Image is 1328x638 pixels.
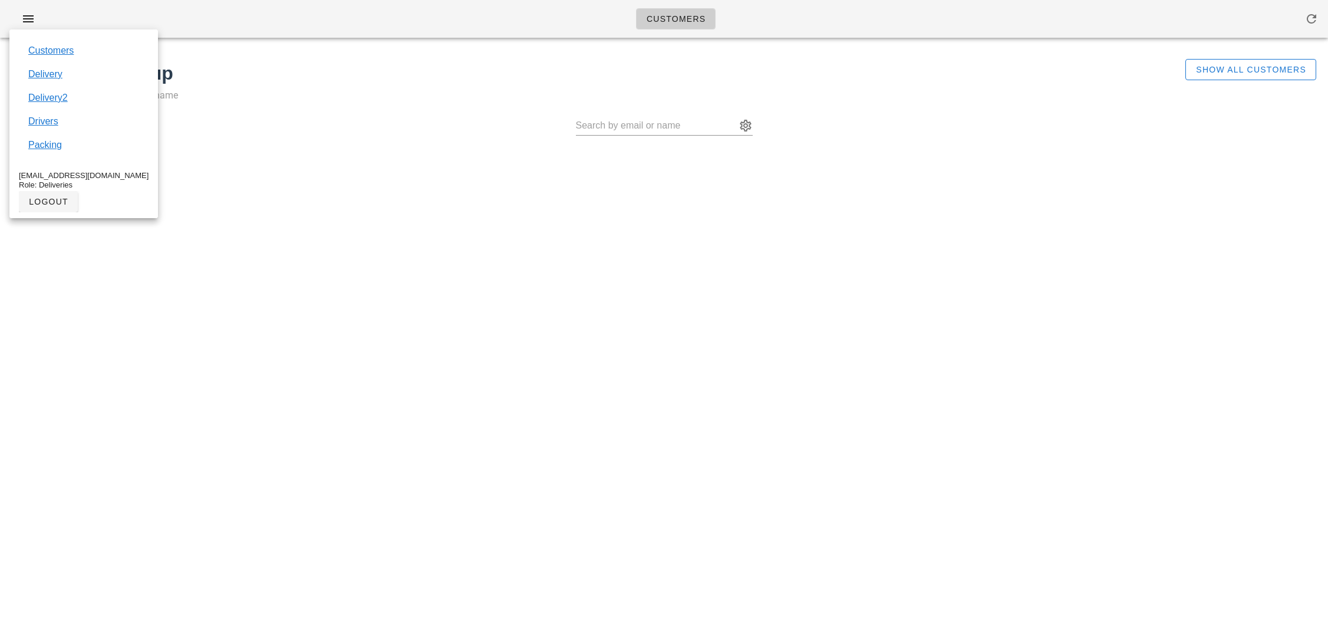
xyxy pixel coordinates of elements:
[12,59,1096,87] h1: Customer Lookup
[28,138,62,152] a: Packing
[1195,65,1306,74] span: Show All Customers
[28,67,62,81] a: Delivery
[28,44,74,58] a: Customers
[19,191,78,212] button: logout
[1185,59,1316,80] button: Show All Customers
[636,8,716,29] a: Customers
[28,197,68,206] span: logout
[19,171,149,180] div: [EMAIL_ADDRESS][DOMAIN_NAME]
[28,91,68,105] a: Delivery2
[739,119,753,133] button: appended action
[19,180,149,190] div: Role: Deliveries
[12,87,1096,104] p: Search for customers by email or name
[28,114,58,129] a: Drivers
[576,116,736,135] input: Search by email or name
[646,14,706,24] span: Customers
